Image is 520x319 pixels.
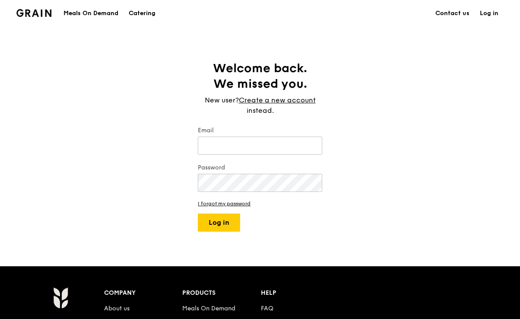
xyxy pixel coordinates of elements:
[475,0,504,26] a: Log in
[198,61,322,92] h1: Welcome back. We missed you.
[198,163,322,172] label: Password
[182,305,235,312] a: Meals On Demand
[198,201,322,207] a: I forgot my password
[16,9,51,17] img: Grain
[239,95,316,105] a: Create a new account
[129,0,155,26] div: Catering
[124,0,161,26] a: Catering
[53,287,68,309] img: Grain
[205,96,239,104] span: New user?
[104,287,182,299] div: Company
[247,106,274,115] span: instead.
[63,0,118,26] div: Meals On Demand
[430,0,475,26] a: Contact us
[182,287,260,299] div: Products
[261,287,339,299] div: Help
[198,214,240,232] button: Log in
[261,305,273,312] a: FAQ
[104,305,130,312] a: About us
[198,126,322,135] label: Email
